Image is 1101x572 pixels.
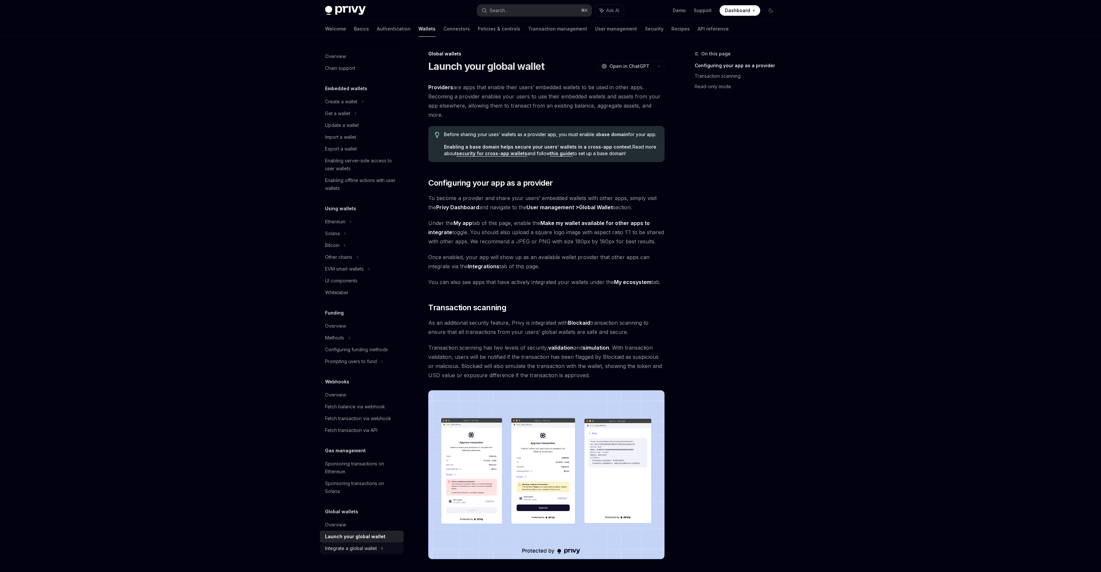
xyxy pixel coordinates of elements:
[695,60,781,71] a: Configuring your app as a provider
[528,21,587,37] a: Transaction management
[428,277,665,287] span: You can also see apps that have actively integrated your wallets under the tab.
[325,157,400,173] div: Enabling server-side access to user wallets
[720,5,760,16] a: Dashboard
[725,7,750,14] span: Dashboard
[325,52,346,60] div: Overview
[320,275,404,287] a: UI components
[418,21,435,37] a: Wallets
[325,334,344,342] div: Methods
[320,458,404,478] a: Sponsoring transactions on Ethereum
[320,424,404,436] a: Fetch transaction via API
[325,21,346,37] a: Welcome
[320,62,404,74] a: Chain support
[671,21,690,37] a: Recipes
[325,346,388,354] div: Configuring funding methods
[325,241,339,249] div: Bitcoin
[428,84,453,91] strong: Providers
[325,309,344,317] h5: Funding
[325,6,366,15] img: dark logo
[325,403,385,411] div: Fetch balance via webhook
[320,287,404,298] a: Whitelabel
[325,133,356,141] div: Import a wallet
[325,205,356,213] h5: Using wallets
[325,98,357,106] div: Create a wallet
[436,204,479,211] strong: Privy Dashboard
[478,21,520,37] a: Policies & controls
[579,204,613,211] a: Global Wallet
[325,426,377,434] div: Fetch transaction via API
[606,7,619,14] span: Ask AI
[490,7,508,14] div: Search...
[325,357,377,365] div: Prompting users to fund
[325,85,367,92] h5: Embedded wallets
[428,218,665,246] span: Under the tab of this page, enable the toggle. You should also upload a square logo image with as...
[325,447,366,455] h5: Gas management
[444,144,658,157] span: Read more about and follow to set up a base domain!
[428,194,665,212] span: To become a provider and share your users’ embedded wallets with other apps, simply visit the and...
[325,415,391,422] div: Fetch transaction via webhook
[325,544,377,552] div: Integrate a global wallet
[694,7,712,14] a: Support
[595,21,637,37] a: User management
[609,63,649,70] span: Open in ChatGPT
[325,218,345,226] div: Ethereum
[325,460,400,476] div: Sponsoring transactions on Ethereum
[428,302,506,313] span: Transaction scanning
[325,176,400,192] div: Enabling offline actions with user wallets
[477,5,592,16] button: Search...⌘K
[320,389,404,401] a: Overview
[320,131,404,143] a: Import a wallet
[325,64,355,72] div: Chain support
[325,378,349,386] h5: Webhooks
[527,204,613,211] strong: User management >
[468,263,499,270] strong: Integrations
[320,320,404,332] a: Overview
[320,51,404,62] a: Overview
[325,533,385,541] div: Launch your global wallet
[595,5,624,16] button: Ask AI
[568,319,590,326] a: Blockaid
[320,155,404,174] a: Enabling server-side access to user wallets
[325,110,350,117] div: Get a wallet
[468,263,499,270] a: Integrations
[765,5,776,16] button: Toggle dark mode
[428,83,665,119] span: are apps that enable their users’ embedded wallets to be used in other apps. Becoming a provider ...
[320,519,404,531] a: Overview
[320,413,404,424] a: Fetch transaction via webhook
[325,480,400,495] div: Sponsoring transactions on Solana
[614,279,651,286] a: My ecosystem
[583,344,609,351] strong: simulation
[428,51,665,57] div: Global wallets
[325,277,357,285] div: UI components
[320,174,404,194] a: Enabling offline actions with user wallets
[701,50,731,58] span: On this page
[325,121,359,129] div: Update a wallet
[325,145,357,153] div: Export a wallet
[320,143,404,155] a: Export a wallet
[550,151,573,156] a: this guide
[548,344,573,351] strong: validation
[695,71,781,81] a: Transaction scanning
[428,318,665,337] span: As an additional security feature, Privy is integrated with transaction scanning to ensure that a...
[325,508,358,516] h5: Global wallets
[645,21,664,37] a: Security
[454,220,472,227] a: My app
[435,132,439,138] svg: Tip
[320,478,404,497] a: Sponsoring transactions on Solana
[325,521,346,529] div: Overview
[320,401,404,413] a: Fetch balance via webhook
[320,531,404,542] a: Launch your global wallet
[698,21,729,37] a: API reference
[598,132,628,137] strong: base domain
[597,61,653,72] button: Open in ChatGPT
[444,144,632,150] strong: Enabling a base domain helps secure your users’ wallets in a cross-app context.
[354,21,369,37] a: Basics
[325,230,340,237] div: Solana
[673,7,686,14] a: Demo
[428,60,544,72] h1: Launch your global wallet
[320,119,404,131] a: Update a wallet
[444,131,658,138] span: Before sharing your uses’ wallets as a provider app, you must enable a for your app.
[377,21,411,37] a: Authentication
[428,390,665,559] img: Transaction scanning UI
